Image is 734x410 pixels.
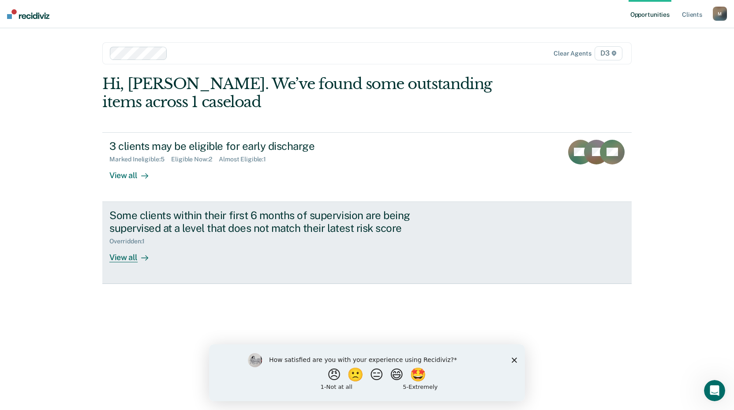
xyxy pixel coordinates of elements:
a: Some clients within their first 6 months of supervision are being supervised at a level that does... [102,202,632,284]
iframe: Survey by Kim from Recidiviz [209,344,525,401]
button: M [713,7,727,21]
a: 3 clients may be eligible for early dischargeMarked Ineligible:5Eligible Now:2Almost Eligible:1Vi... [102,132,632,202]
div: Eligible Now : 2 [171,156,219,163]
img: Recidiviz [7,9,49,19]
div: View all [109,163,159,180]
span: D3 [595,46,622,60]
div: View all [109,245,159,262]
div: Overridden : 1 [109,238,152,245]
div: Some clients within their first 6 months of supervision are being supervised at a level that does... [109,209,419,235]
div: 3 clients may be eligible for early discharge [109,140,419,153]
div: Clear agents [554,50,591,57]
div: Marked Ineligible : 5 [109,156,171,163]
div: Hi, [PERSON_NAME]. We’ve found some outstanding items across 1 caseload [102,75,526,111]
iframe: Intercom live chat [704,380,725,401]
div: Almost Eligible : 1 [219,156,273,163]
